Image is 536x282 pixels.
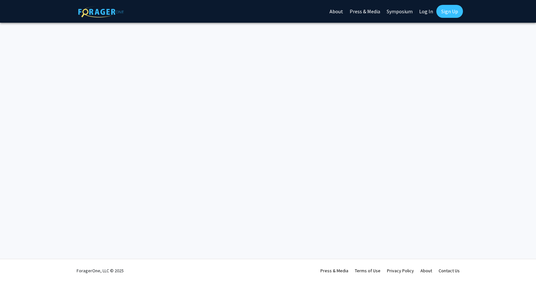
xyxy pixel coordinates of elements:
[436,5,463,18] a: Sign Up
[77,259,124,282] div: ForagerOne, LLC © 2025
[355,268,380,274] a: Terms of Use
[78,6,124,18] img: ForagerOne Logo
[387,268,414,274] a: Privacy Policy
[439,268,460,274] a: Contact Us
[420,268,432,274] a: About
[320,268,348,274] a: Press & Media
